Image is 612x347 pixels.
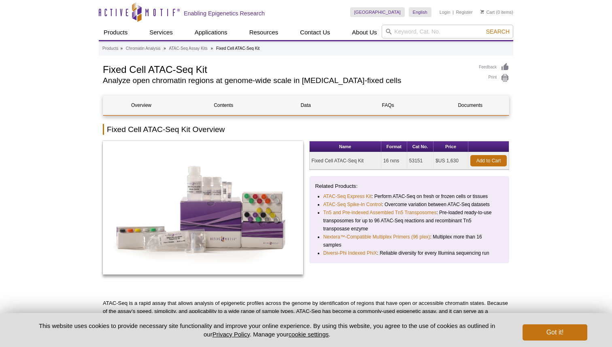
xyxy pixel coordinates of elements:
[244,25,283,40] a: Resources
[433,152,468,170] td: $US 1,630
[453,7,454,17] li: |
[268,96,344,115] a: Data
[190,25,232,40] a: Applications
[120,46,123,51] li: »
[456,9,472,15] a: Register
[470,155,507,166] a: Add to Cart
[381,152,407,170] td: 16 rxns
[102,45,118,52] a: Products
[99,25,132,40] a: Products
[184,10,265,17] h2: Enabling Epigenetics Research
[480,9,495,15] a: Cart
[103,124,509,135] h2: Fixed Cell ATAC-Seq Kit Overview
[433,141,468,152] th: Price
[440,9,450,15] a: Login
[310,152,381,170] td: Fixed Cell ATAC-Seq Kit
[323,209,437,217] a: Tn5 and Pre-indexed Assembled Tn5 Transposomes
[432,96,508,115] a: Documents
[185,96,261,115] a: Contents
[323,200,382,209] a: ATAC-Seq Spike-In Control
[216,46,259,51] li: Fixed Cell ATAC-Seq Kit
[484,28,512,35] button: Search
[323,209,496,233] li: : Pre-loaded ready-to-use transposomes for up to 96 ATAC-Seq reactions and recombinant Tn5 transp...
[479,74,509,83] a: Print
[381,141,407,152] th: Format
[350,7,405,17] a: [GEOGRAPHIC_DATA]
[480,10,484,14] img: Your Cart
[323,249,377,257] a: Diversi-Phi Indexed PhiX
[350,96,426,115] a: FAQs
[169,45,208,52] a: ATAC-Seq Assay Kits
[164,46,166,51] li: »
[103,63,471,75] h1: Fixed Cell ATAC-Seq Kit
[323,192,496,200] li: : Perform ATAC-Seq on fresh or frozen cells or tissues
[323,233,496,249] li: : Multiplex more than 16 samples
[486,28,510,35] span: Search
[323,233,430,241] a: Nextera™-Compatible Multiplex Primers (96 plex)
[382,25,513,38] input: Keyword, Cat. No.
[315,182,504,190] p: Related Products:
[323,192,372,200] a: ATAC-Seq Express Kit
[103,299,509,324] p: ATAC-Seq is a rapid assay that allows analysis of epigenetic profiles across the genome by identi...
[407,141,433,152] th: Cat No.
[409,7,431,17] a: English
[103,141,303,275] img: CUT&Tag-IT Assay Kit - Tissue
[25,321,509,338] p: This website uses cookies to provide necessary site functionality and improve your online experie...
[347,25,382,40] a: About Us
[480,7,513,17] li: (0 items)
[479,63,509,72] a: Feedback
[103,96,179,115] a: Overview
[126,45,161,52] a: Chromatin Analysis
[310,141,381,152] th: Name
[144,25,178,40] a: Services
[295,25,335,40] a: Contact Us
[289,331,329,338] button: cookie settings
[103,77,471,84] h2: Analyze open chromatin regions at genome-wide scale in [MEDICAL_DATA]-fixed cells
[323,249,496,257] li: : Reliable diversity for every Illumina sequencing run
[523,324,587,341] button: Got it!
[323,200,496,209] li: : Overcome variation between ATAC-Seq datasets
[407,152,433,170] td: 53151
[212,331,250,338] a: Privacy Policy
[211,46,213,51] li: »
